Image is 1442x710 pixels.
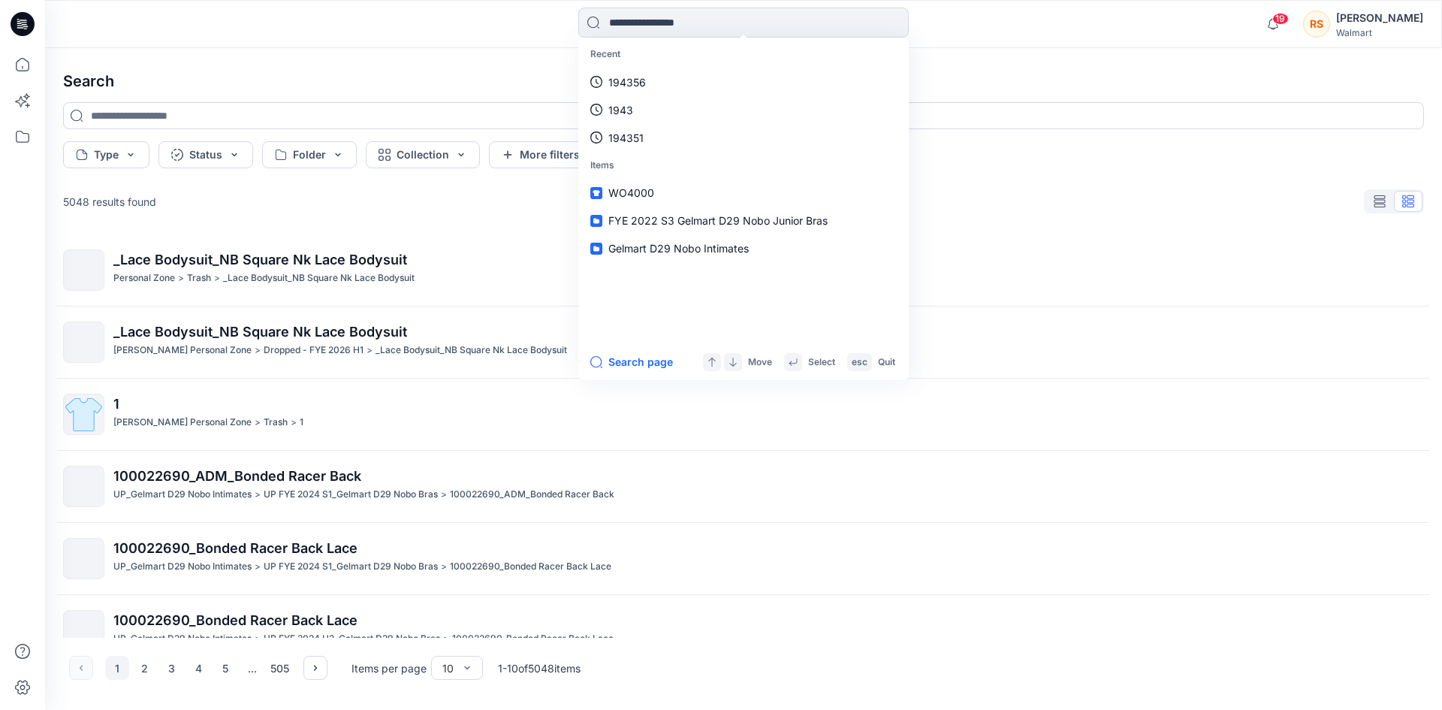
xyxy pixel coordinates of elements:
button: 1 [105,656,129,680]
p: Trash [187,270,211,286]
a: 194351 [581,124,906,152]
p: 100022690_Bonded Racer Back Lace [452,631,614,647]
div: ... [240,656,264,680]
span: 19 [1272,13,1289,25]
p: > [441,559,447,575]
a: 194356 [581,68,906,96]
p: UP FYE 2024 S1_Gelmart D29 Nobo Bras [264,487,438,503]
a: 100022690_Bonded Racer Back LaceUP_Gelmart D29 Nobo Intimates>UP FYE 2024 S1_Gelmart D29 Nobo Bra... [54,529,1433,588]
p: UP FYE 2024 S1_Gelmart D29 Nobo Bras [264,559,438,575]
a: 1943 [581,96,906,124]
p: > [441,487,447,503]
p: > [255,487,261,503]
a: 100022690_ADM_Bonded Racer BackUP_Gelmart D29 Nobo Intimates>UP FYE 2024 S1_Gelmart D29 Nobo Bras... [54,457,1433,516]
p: 100022690_ADM_Bonded Racer Back [450,487,614,503]
a: _Lace Bodysuit_NB Square Nk Lace Bodysuit[PERSON_NAME] Personal Zone>Dropped - FYE 2026 H1>_Lace ... [54,313,1433,372]
p: Personal Zone [113,270,175,286]
p: Kelly Evans's Personal Zone [113,343,252,358]
a: Gelmart D29 Nobo Intimates [581,234,906,262]
p: > [255,415,261,431]
p: _Lace Bodysuit_NB Square Nk Lace Bodysuit [376,343,567,358]
button: Type [63,141,149,168]
p: 194356 [608,74,646,90]
p: Kelly Evans's Personal Zone [113,415,252,431]
span: FYE 2022 S3 Gelmart D29 Nobo Junior Bras [608,214,828,227]
span: _Lace Bodysuit_NB Square Nk Lace Bodysuit [113,324,407,340]
span: Gelmart D29 Nobo Intimates [608,242,749,255]
p: _Lace Bodysuit_NB Square Nk Lace Bodysuit [223,270,415,286]
p: Items per page [351,660,427,676]
h4: Search [51,60,1436,102]
span: 100022690_Bonded Racer Back Lace [113,612,357,628]
button: 505 [267,656,291,680]
p: > [291,415,297,431]
p: > [178,270,184,286]
p: Quit [878,355,895,370]
p: 1 [300,415,303,431]
p: 194351 [608,130,644,146]
p: 1 - 10 of 5048 items [498,660,581,676]
a: _Lace Bodysuit_NB Square Nk Lace BodysuitPersonal Zone>Trash>_Lace Bodysuit_NB Square Nk Lace Bod... [54,240,1433,300]
p: Dropped - FYE 2026 H1 [264,343,364,358]
p: UP_Gelmart D29 Nobo Intimates [113,631,252,647]
p: > [255,631,261,647]
div: 10 [442,660,454,676]
p: > [443,631,449,647]
div: Walmart [1336,27,1423,38]
a: FYE 2022 S3 Gelmart D29 Nobo Junior Bras [581,207,906,234]
a: 100022690_Bonded Racer Back LaceUP_Gelmart D29 Nobo Intimates>UP FYE 2024 H2_Gelmart D29 Nobo Bra... [54,601,1433,660]
div: RS [1303,11,1330,38]
button: Search page [590,353,673,371]
p: > [214,270,220,286]
p: esc [852,355,867,370]
span: 100022690_Bonded Racer Back Lace [113,540,357,556]
span: 100022690_ADM_Bonded Racer Back [113,468,361,484]
button: Collection [366,141,480,168]
p: 1943 [608,102,633,118]
button: 4 [186,656,210,680]
p: > [255,343,261,358]
span: 1 [113,396,119,412]
p: 100022690_Bonded Racer Back Lace [450,559,611,575]
p: Select [808,355,835,370]
p: Items [581,152,906,180]
button: Folder [262,141,357,168]
div: [PERSON_NAME] [1336,9,1423,27]
a: WO4000 [581,179,906,207]
button: 5 [213,656,237,680]
p: > [367,343,373,358]
p: Move [748,355,772,370]
button: 3 [159,656,183,680]
span: WO4000 [608,186,654,199]
p: > [255,559,261,575]
button: More filters [489,141,593,168]
span: _Lace Bodysuit_NB Square Nk Lace Bodysuit [113,252,407,267]
p: UP_Gelmart D29 Nobo Intimates [113,559,252,575]
p: UP FYE 2024 H2_Gelmart D29 Nobo Bras [264,631,440,647]
p: Recent [581,41,906,68]
p: Trash [264,415,288,431]
p: 5048 results found [63,194,156,210]
button: Status [158,141,253,168]
button: 2 [132,656,156,680]
a: 1[PERSON_NAME] Personal Zone>Trash>1 [54,385,1433,444]
p: UP_Gelmart D29 Nobo Intimates [113,487,252,503]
